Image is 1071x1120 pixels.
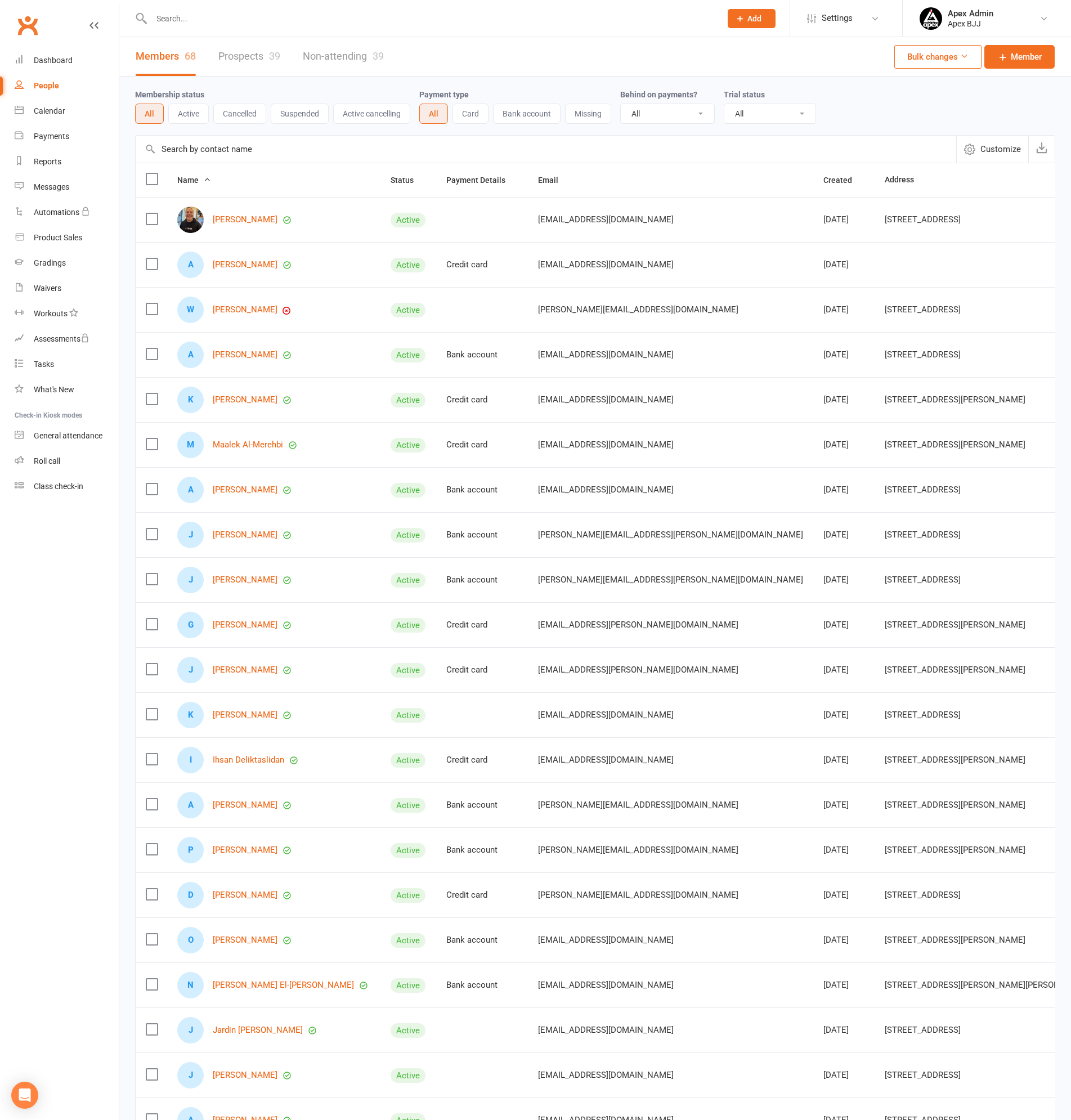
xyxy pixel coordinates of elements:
[34,208,79,217] div: Automations
[538,209,674,230] span: [EMAIL_ADDRESS][DOMAIN_NAME]
[446,980,518,990] div: Bank account
[948,8,993,19] div: Apex Admin
[34,334,89,343] div: Assessments
[823,173,864,187] button: Created
[15,276,119,301] a: Waivers
[823,395,864,405] div: [DATE]
[15,48,119,73] a: Dashboard
[177,837,204,863] div: P
[15,250,119,276] a: Gradings
[34,258,66,267] div: Gradings
[391,528,425,543] div: Active
[538,524,803,545] span: [PERSON_NAME][EMAIL_ADDRESS][PERSON_NAME][DOMAIN_NAME]
[446,440,518,450] div: Credit card
[213,260,277,270] a: [PERSON_NAME]
[823,350,864,360] div: [DATE]
[391,393,425,407] div: Active
[391,176,426,185] span: Status
[15,474,119,499] a: Class kiosk mode
[15,98,119,124] a: Calendar
[148,11,713,26] input: Search...
[493,104,561,124] button: Bank account
[185,50,196,62] div: 68
[823,1070,864,1080] div: [DATE]
[446,755,518,765] div: Credit card
[15,352,119,377] a: Tasks
[538,839,738,861] span: [PERSON_NAME][EMAIL_ADDRESS][DOMAIN_NAME]
[303,37,384,76] a: Non-attending39
[446,800,518,810] div: Bank account
[538,974,674,996] span: [EMAIL_ADDRESS][DOMAIN_NAME]
[333,104,410,124] button: Active cancelling
[391,1023,425,1038] div: Active
[15,377,119,402] a: What's New
[213,575,277,585] a: [PERSON_NAME]
[446,485,518,495] div: Bank account
[15,423,119,449] a: General attendance kiosk mode
[538,794,738,816] span: [PERSON_NAME][EMAIL_ADDRESS][DOMAIN_NAME]
[391,618,425,633] div: Active
[15,149,119,174] a: Reports
[213,755,284,765] a: Ihsan Deliktaslidan
[34,385,74,394] div: What's New
[177,567,204,593] div: J
[446,350,518,360] div: Bank account
[177,972,204,998] div: N
[538,479,674,500] span: [EMAIL_ADDRESS][DOMAIN_NAME]
[446,935,518,945] div: Bank account
[391,348,425,362] div: Active
[213,935,277,945] a: [PERSON_NAME]
[14,11,42,39] a: Clubworx
[823,620,864,630] div: [DATE]
[724,90,765,99] label: Trial status
[391,1068,425,1083] div: Active
[213,395,277,405] a: [PERSON_NAME]
[823,575,864,585] div: [DATE]
[135,104,164,124] button: All
[538,1064,674,1086] span: [EMAIL_ADDRESS][DOMAIN_NAME]
[446,530,518,540] div: Bank account
[452,104,489,124] button: Card
[213,530,277,540] a: [PERSON_NAME]
[213,710,277,720] a: [PERSON_NAME]
[34,360,54,369] div: Tasks
[391,213,425,227] div: Active
[213,890,277,900] a: [PERSON_NAME]
[271,104,329,124] button: Suspended
[823,890,864,900] div: [DATE]
[538,173,571,187] button: Email
[565,104,611,124] button: Missing
[823,665,864,675] div: [DATE]
[920,7,942,30] img: thumb_image1745496852.png
[213,305,277,315] a: [PERSON_NAME]
[15,225,119,250] a: Product Sales
[177,477,204,503] div: A
[177,173,211,187] button: Name
[391,843,425,858] div: Active
[15,301,119,326] a: Workouts
[391,978,425,993] div: Active
[538,389,674,410] span: [EMAIL_ADDRESS][DOMAIN_NAME]
[135,90,204,99] label: Membership status
[948,19,993,29] div: Apex BJJ
[15,174,119,200] a: Messages
[823,215,864,225] div: [DATE]
[177,792,204,818] div: A
[177,432,204,458] div: M
[823,935,864,945] div: [DATE]
[446,665,518,675] div: Credit card
[34,81,59,90] div: People
[446,395,518,405] div: Credit card
[15,449,119,474] a: Roll call
[34,482,83,491] div: Class check-in
[177,702,204,728] div: K
[446,260,518,270] div: Credit card
[177,297,204,323] div: W
[34,284,61,293] div: Waivers
[213,845,277,855] a: [PERSON_NAME]
[391,933,425,948] div: Active
[538,704,674,725] span: [EMAIL_ADDRESS][DOMAIN_NAME]
[823,755,864,765] div: [DATE]
[391,173,426,187] button: Status
[177,522,204,548] div: J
